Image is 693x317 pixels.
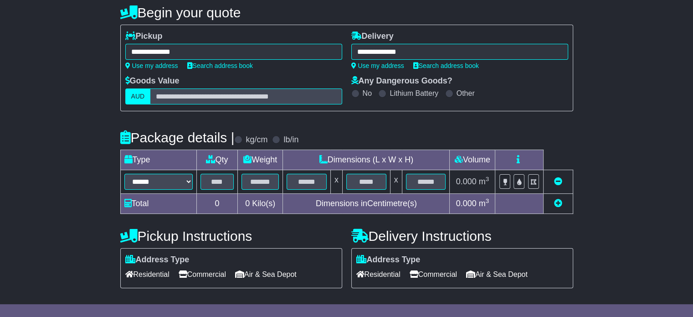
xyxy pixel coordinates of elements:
a: Remove this item [554,177,562,186]
label: kg/cm [246,135,267,145]
span: m [479,177,489,186]
a: Use my address [125,62,178,69]
span: Commercial [410,267,457,281]
td: Dimensions in Centimetre(s) [283,194,450,214]
span: Residential [356,267,400,281]
h4: Delivery Instructions [351,229,573,244]
h4: Package details | [120,130,235,145]
a: Use my address [351,62,404,69]
a: Add new item [554,199,562,208]
td: x [330,170,342,194]
span: Residential [125,267,169,281]
label: Address Type [125,255,190,265]
label: Address Type [356,255,421,265]
td: Total [120,194,196,214]
label: lb/in [283,135,298,145]
label: Delivery [351,31,394,42]
label: Pickup [125,31,163,42]
label: Other [457,89,475,98]
td: Kilo(s) [238,194,283,214]
td: 0 [196,194,238,214]
span: m [479,199,489,208]
h4: Begin your quote [120,5,573,20]
td: Weight [238,150,283,170]
label: AUD [125,88,151,104]
span: 0.000 [456,199,477,208]
span: 0.000 [456,177,477,186]
td: Qty [196,150,238,170]
td: x [390,170,402,194]
label: Lithium Battery [390,89,438,98]
label: No [363,89,372,98]
sup: 3 [486,176,489,182]
td: Dimensions (L x W x H) [283,150,450,170]
h4: Pickup Instructions [120,229,342,244]
label: Any Dangerous Goods? [351,76,452,86]
span: Commercial [179,267,226,281]
a: Search address book [187,62,253,69]
a: Search address book [413,62,479,69]
span: Air & Sea Depot [235,267,297,281]
td: Type [120,150,196,170]
span: 0 [245,199,250,208]
td: Volume [450,150,495,170]
label: Goods Value [125,76,180,86]
span: Air & Sea Depot [466,267,528,281]
sup: 3 [486,197,489,204]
